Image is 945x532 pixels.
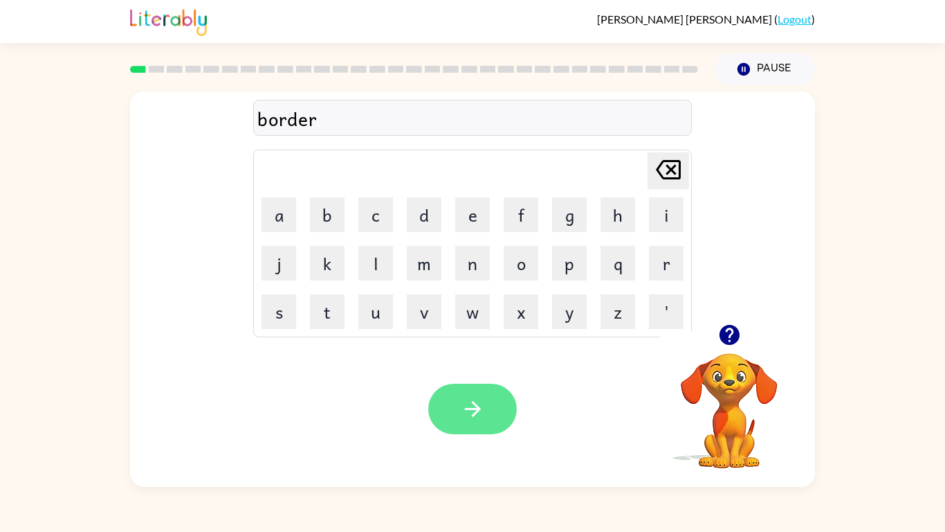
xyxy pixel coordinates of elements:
button: s [262,294,296,329]
button: v [407,294,441,329]
div: border [257,104,688,133]
img: Literably [130,6,207,36]
button: m [407,246,441,281]
button: h [600,197,635,232]
button: j [262,246,296,281]
button: q [600,246,635,281]
span: [PERSON_NAME] [PERSON_NAME] [597,12,774,26]
button: k [310,246,345,281]
button: t [310,294,345,329]
button: b [310,197,345,232]
a: Logout [778,12,811,26]
button: x [504,294,538,329]
button: a [262,197,296,232]
div: ( ) [597,12,815,26]
button: p [552,246,587,281]
button: ' [649,294,683,329]
button: Pause [715,53,815,85]
button: n [455,246,490,281]
button: w [455,294,490,329]
button: r [649,246,683,281]
button: o [504,246,538,281]
button: e [455,197,490,232]
button: f [504,197,538,232]
button: i [649,197,683,232]
button: d [407,197,441,232]
video: Your browser must support playing .mp4 files to use Literably. Please try using another browser. [660,332,798,470]
button: u [358,294,393,329]
button: y [552,294,587,329]
button: l [358,246,393,281]
button: g [552,197,587,232]
button: z [600,294,635,329]
button: c [358,197,393,232]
